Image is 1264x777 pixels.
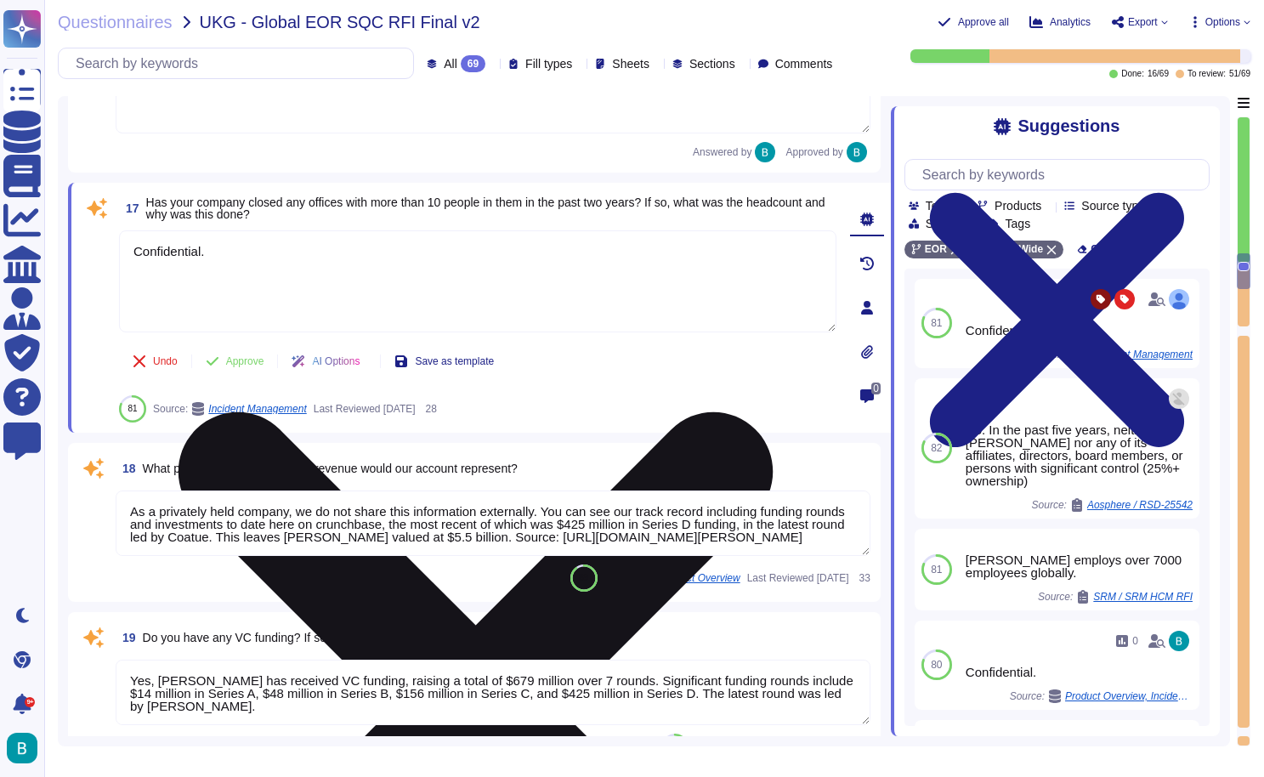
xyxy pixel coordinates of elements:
textarea: Confidential. [119,230,836,332]
span: Done: [1121,70,1144,78]
span: To review: [1187,70,1226,78]
span: 19 [116,632,136,644]
span: 18 [116,462,136,474]
div: 69 [461,55,485,72]
div: [PERSON_NAME] employs over 7000 employees globally. [966,553,1193,579]
span: 81 [128,404,137,413]
span: All [444,58,457,70]
span: Analytics [1050,17,1091,27]
textarea: Yes, [PERSON_NAME] has received VC funding, raising a total of $679 million over 7 rounds. Signif... [116,660,870,725]
img: user [847,142,867,162]
span: 33 [856,573,870,583]
span: Approve all [958,17,1009,27]
span: Sheets [612,58,649,70]
button: Approve all [938,15,1009,29]
img: user [1169,388,1189,409]
span: 17 [119,202,139,214]
span: 82 [931,443,942,453]
span: Approved by [785,147,842,157]
span: 89 [579,573,588,582]
span: Has your company closed any offices with more than 10 people in them in the past two years? If so... [146,196,825,221]
span: Fill types [525,58,572,70]
span: 81 [931,318,942,328]
span: UKG - Global EOR SQC RFI Final v2 [200,14,480,31]
span: Export [1128,17,1158,27]
span: Comments [775,58,833,70]
span: Product Overview, Incident Management [1065,691,1193,701]
span: 51 / 69 [1229,70,1250,78]
img: user [7,733,37,763]
textarea: As a privately held company, we do not share this information externally. You can see our track r... [116,491,870,556]
span: 0 [1132,636,1138,646]
span: Options [1205,17,1240,27]
span: Questionnaires [58,14,173,31]
span: SRM / SRM HCM RFI [1093,592,1193,602]
img: user [1169,631,1189,651]
button: user [3,729,49,767]
span: Source: [1010,689,1193,703]
span: 80 [931,660,942,670]
input: Search by keywords [67,48,413,78]
span: Sections [689,58,735,70]
input: Search by keywords [914,160,1209,190]
span: 16 / 69 [1148,70,1169,78]
img: user [755,142,775,162]
span: Answered by [693,147,751,157]
span: 81 [931,564,942,575]
div: 9+ [25,697,35,707]
span: 0 [871,383,881,394]
img: user [1169,289,1189,309]
span: Source: [1038,590,1193,604]
div: Confidential. [966,666,1193,678]
button: Analytics [1029,15,1091,29]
